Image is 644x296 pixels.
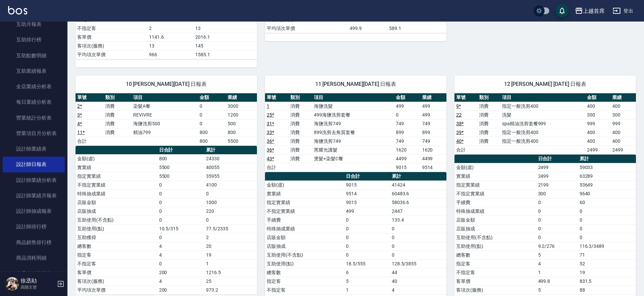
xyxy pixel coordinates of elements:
[463,81,628,88] span: 12 [PERSON_NAME] [DATE] 日報表
[477,110,500,119] td: 消費
[76,277,157,286] td: 客項次(服務)
[8,6,27,14] img: Logo
[265,259,344,268] td: 互助使用(點)
[455,180,536,189] td: 指定實業績
[204,198,257,207] td: 1000
[390,207,446,216] td: 2447
[204,224,257,233] td: 77.5/2335
[289,119,312,128] td: 消費
[265,251,344,259] td: 互助使用(不含點)
[583,7,605,15] div: 上越首席
[76,172,157,180] td: 指定實業績
[344,189,390,198] td: 9514
[204,242,257,251] td: 20
[455,233,536,242] td: 互助使用(不含點)
[312,93,394,102] th: 項目
[3,141,65,157] a: 設計師業績表
[3,219,65,234] a: 設計師排行榜
[477,137,500,145] td: 消費
[536,189,578,198] td: 300
[455,286,536,294] td: 客項次(服務)
[289,145,312,154] td: 消費
[265,198,344,207] td: 指定實業績
[585,110,611,119] td: 300
[204,154,257,163] td: 24330
[204,216,257,224] td: 0
[265,180,344,189] td: 金額(虛)
[76,93,257,146] table: a dense table
[536,233,578,242] td: 0
[3,79,65,94] a: 全店業績分析表
[3,235,65,250] a: 商品銷售排行榜
[578,286,636,294] td: 88
[3,172,65,188] a: 設計師業績分析表
[265,286,344,294] td: 不指定客
[289,102,312,110] td: 消費
[585,145,611,154] td: 2499
[3,157,65,172] a: 設計師日報表
[76,268,157,277] td: 客單價
[76,216,157,224] td: 互助使用(不含點)
[420,128,446,137] td: 899
[273,81,438,88] span: 11 [PERSON_NAME][DATE] 日報表
[204,286,257,294] td: 973.2
[585,102,611,110] td: 400
[420,110,446,119] td: 499
[289,128,312,137] td: 消費
[585,93,611,102] th: 金額
[455,251,536,259] td: 總客數
[536,172,578,180] td: 2499
[578,155,636,163] th: 累計
[420,163,446,172] td: 9514
[536,251,578,259] td: 5
[455,172,536,180] td: 實業績
[578,172,636,180] td: 63289
[289,154,312,163] td: 消費
[131,128,198,137] td: 精油799
[455,242,536,251] td: 互助使用(點)
[3,48,65,63] a: 互助點數明細
[420,119,446,128] td: 749
[157,154,205,163] td: 800
[455,224,536,233] td: 店販抽成
[198,93,226,102] th: 金額
[76,251,157,259] td: 指定客
[198,128,226,137] td: 800
[536,268,578,277] td: 1
[394,137,420,145] td: 749
[477,93,500,102] th: 類別
[455,163,536,172] td: 金額(虛)
[204,189,257,198] td: 0
[5,277,19,291] img: Person
[198,119,226,128] td: 0
[390,172,446,181] th: 累計
[312,137,394,145] td: 海鹽洗剪749
[76,259,157,268] td: 不指定客
[536,277,578,286] td: 499.8
[455,189,536,198] td: 不指定實業績
[21,277,55,284] h5: 徐丞勛
[394,93,420,102] th: 金額
[348,24,387,33] td: 499.9
[312,110,394,119] td: 499海鹽洗剪套餐
[157,163,205,172] td: 5500
[536,155,578,163] th: 日合計
[455,277,536,286] td: 客單價
[344,224,390,233] td: 0
[226,119,257,128] td: 500
[456,112,462,118] a: 22
[204,180,257,189] td: 4100
[204,172,257,180] td: 35955
[157,233,205,242] td: 0
[265,216,344,224] td: 手續費
[157,277,205,286] td: 4
[76,93,104,102] th: 單號
[611,102,636,110] td: 400
[226,128,257,137] td: 800
[3,266,65,281] a: 商品進銷貨報表
[611,128,636,137] td: 400
[289,93,312,102] th: 類別
[578,198,636,207] td: 60
[265,163,289,172] td: 合計
[226,102,257,110] td: 3000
